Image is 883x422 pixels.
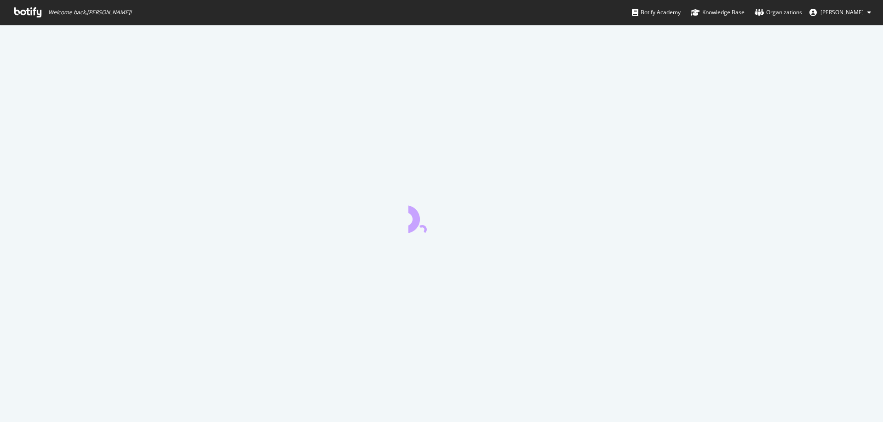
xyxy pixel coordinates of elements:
div: Botify Academy [632,8,681,17]
div: animation [408,200,475,233]
span: Joanne Brickles [820,8,864,16]
span: Welcome back, [PERSON_NAME] ! [48,9,132,16]
button: [PERSON_NAME] [802,5,878,20]
div: Knowledge Base [691,8,745,17]
div: Organizations [755,8,802,17]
